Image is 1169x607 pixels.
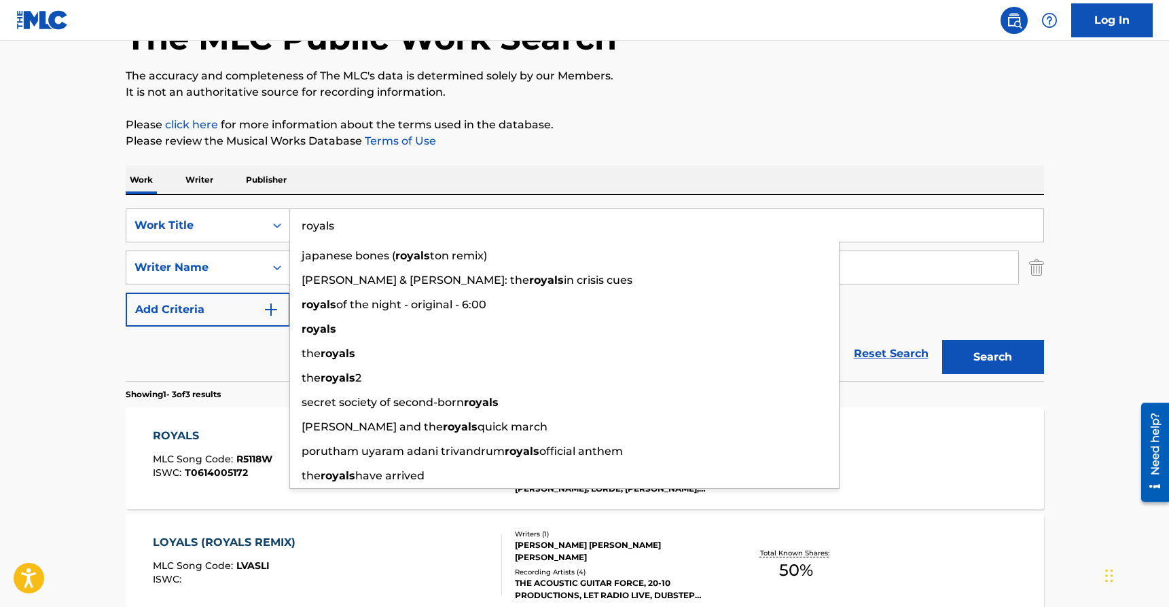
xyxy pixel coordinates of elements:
span: 2 [355,371,361,384]
span: porutham uyaram adani trivandrum [302,445,505,458]
img: Delete Criterion [1029,251,1044,284]
strong: royals [529,274,564,287]
span: MLC Song Code : [153,453,236,465]
div: [PERSON_NAME] [PERSON_NAME] [PERSON_NAME] [515,539,720,564]
a: Public Search [1001,7,1028,34]
strong: royals [302,298,336,311]
div: Recording Artists ( 4 ) [515,567,720,577]
a: Terms of Use [362,134,436,147]
strong: royals [443,420,478,433]
span: [PERSON_NAME] & [PERSON_NAME]: the [302,274,529,287]
p: Writer [181,166,217,194]
iframe: Chat Widget [1101,542,1169,607]
div: THE ACOUSTIC GUITAR FORCE, 20-10 PRODUCTIONS, LET RADIO LIVE, DUBSTEP [PERSON_NAME] [515,577,720,602]
span: the [302,371,321,384]
span: R5118W [236,453,272,465]
div: Writer Name [134,259,257,276]
p: Total Known Shares: [760,548,833,558]
span: ton remix) [430,249,487,262]
strong: royals [505,445,539,458]
a: Reset Search [847,339,935,369]
img: MLC Logo [16,10,69,30]
span: japanese bones ( [302,249,395,262]
strong: royals [321,371,355,384]
span: ISWC : [153,466,185,479]
strong: royals [464,396,499,409]
img: search [1006,12,1022,29]
p: Publisher [242,166,291,194]
p: It is not an authoritative source for recording information. [126,84,1044,100]
span: in crisis cues [564,274,632,287]
div: LOYALS (ROYALS REMIX) [153,534,302,551]
p: The accuracy and completeness of The MLC's data is determined solely by our Members. [126,68,1044,84]
button: Search [942,340,1044,374]
span: ISWC : [153,573,185,585]
iframe: Resource Center [1131,398,1169,507]
span: official anthem [539,445,623,458]
span: quick march [478,420,547,433]
img: help [1041,12,1058,29]
img: 9d2ae6d4665cec9f34b9.svg [263,301,279,318]
a: Log In [1071,3,1153,37]
a: ROYALSMLC Song Code:R5118WISWC:T0614005172Writers (2)[PERSON_NAME], [PERSON_NAME] [PERSON_NAME] [... [126,407,1044,509]
p: Please for more information about the terms used in the database. [126,117,1044,133]
div: Drag [1105,555,1113,596]
a: click here [165,118,218,131]
strong: royals [395,249,430,262]
span: secret society of second-born [302,396,464,409]
p: Work [126,166,157,194]
span: LVASLI [236,559,270,572]
span: MLC Song Code : [153,559,236,572]
span: of the night - original - 6:00 [336,298,486,311]
p: Showing 1 - 3 of 3 results [126,388,221,401]
span: the [302,347,321,360]
button: Add Criteria [126,293,290,327]
strong: royals [321,469,355,482]
p: Please review the Musical Works Database [126,133,1044,149]
span: [PERSON_NAME] and the [302,420,443,433]
strong: royals [302,323,336,335]
span: have arrived [355,469,425,482]
div: Help [1036,7,1063,34]
span: the [302,469,321,482]
div: Work Title [134,217,257,234]
div: ROYALS [153,428,272,444]
strong: royals [321,347,355,360]
div: Writers ( 1 ) [515,529,720,539]
form: Search Form [126,208,1044,381]
span: T0614005172 [185,466,248,479]
span: 50 % [779,558,813,583]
